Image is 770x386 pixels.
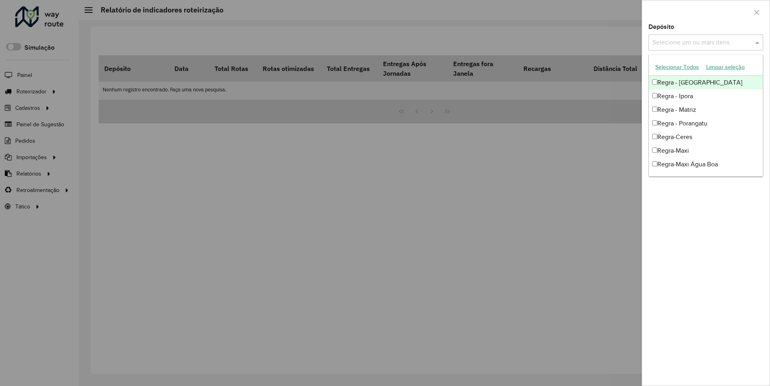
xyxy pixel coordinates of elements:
div: Regra - [GEOGRAPHIC_DATA] [649,76,763,89]
div: Regra-Maxi Água Boa [649,158,763,171]
button: Limpar seleção [703,61,748,73]
button: Selecionar Todos [652,61,703,73]
div: Regra-Uruaçú [649,171,763,185]
div: Regra-Ceres [649,130,763,144]
div: Regra - Porangatu [649,117,763,130]
label: Depósito [648,22,674,32]
ng-dropdown-panel: Options list [648,55,763,177]
div: Regra - Matriz [649,103,763,117]
div: Regra-Maxi [649,144,763,158]
div: Regra - Ipora [649,89,763,103]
